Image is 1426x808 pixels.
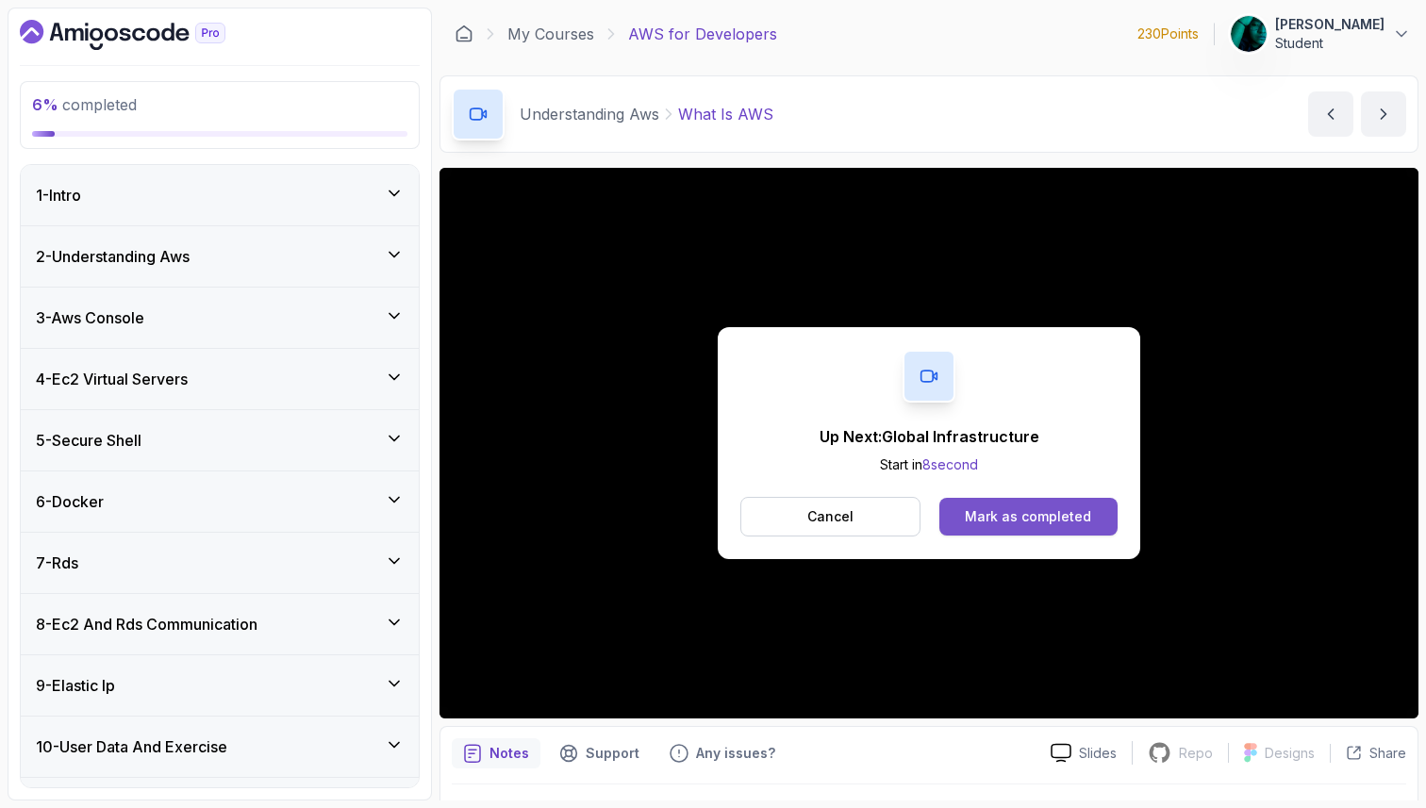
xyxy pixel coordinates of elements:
button: Support button [548,738,651,768]
p: AWS for Developers [628,23,777,45]
p: [PERSON_NAME] [1275,15,1385,34]
img: user profile image [1231,16,1267,52]
span: completed [32,95,137,114]
button: 9-Elastic Ip [21,655,419,716]
h3: 8 - Ec2 And Rds Communication [36,613,257,635]
button: 6-Docker [21,471,419,532]
p: Notes [489,744,529,763]
button: 5-Secure Shell [21,410,419,470]
button: notes button [452,738,540,768]
button: next content [1361,91,1406,137]
button: 3-Aws Console [21,288,419,348]
a: Slides [1036,743,1132,763]
button: Feedback button [658,738,787,768]
h3: 6 - Docker [36,490,104,513]
div: Mark as completed [965,507,1091,526]
p: Repo [1179,744,1213,763]
a: My Courses [507,23,594,45]
p: What Is AWS [678,103,773,125]
button: 2-Understanding Aws [21,226,419,287]
p: Any issues? [696,744,775,763]
p: Up Next: Global Infrastructure [820,425,1039,448]
button: 10-User Data And Exercise [21,717,419,777]
a: Dashboard [455,25,473,43]
button: Share [1330,744,1406,763]
button: user profile image[PERSON_NAME]Student [1230,15,1411,53]
h3: 9 - Elastic Ip [36,674,115,697]
p: Understanding Aws [520,103,659,125]
h3: 10 - User Data And Exercise [36,735,227,758]
p: Start in [820,455,1039,474]
button: 1-Intro [21,165,419,225]
span: 6 % [32,95,58,114]
iframe: 2 - What is AWS [439,168,1418,718]
p: Designs [1265,744,1315,763]
h3: 3 - Aws Console [36,306,144,329]
a: Dashboard [20,20,269,50]
button: 4-Ec2 Virtual Servers [21,349,419,409]
h3: 7 - Rds [36,552,78,574]
p: Share [1369,744,1406,763]
p: Student [1275,34,1385,53]
button: previous content [1308,91,1353,137]
h3: 4 - Ec2 Virtual Servers [36,368,188,390]
button: Mark as completed [939,498,1118,536]
span: 8 second [922,456,978,472]
h3: 2 - Understanding Aws [36,245,190,268]
p: Support [586,744,639,763]
button: Cancel [740,497,920,536]
p: Slides [1079,744,1117,763]
button: 8-Ec2 And Rds Communication [21,594,419,654]
p: 230 Points [1137,25,1199,43]
p: Cancel [807,507,854,526]
h3: 5 - Secure Shell [36,429,141,452]
button: 7-Rds [21,533,419,593]
h3: 1 - Intro [36,184,81,206]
